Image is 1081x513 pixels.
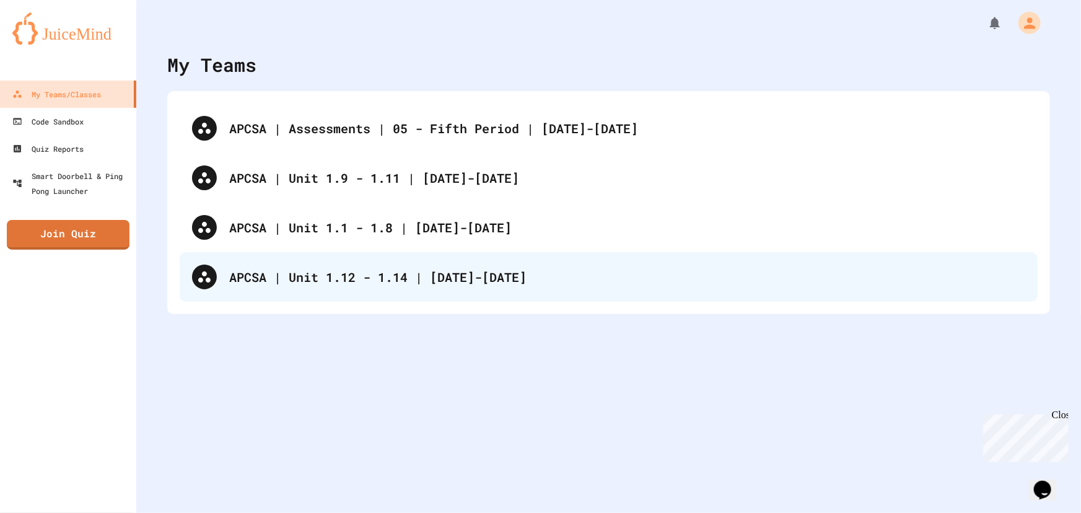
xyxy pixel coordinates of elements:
[12,169,131,198] div: Smart Doorbell & Ping Pong Launcher
[965,12,1005,33] div: My Notifications
[1005,9,1044,37] div: My Account
[7,220,129,250] a: Join Quiz
[12,114,84,129] div: Code Sandbox
[1029,463,1069,501] iframe: chat widget
[978,410,1069,462] iframe: chat widget
[12,141,84,156] div: Quiz Reports
[12,12,124,45] img: logo-orange.svg
[229,268,1025,286] div: APCSA | Unit 1.12 - 1.14 | [DATE]-[DATE]
[180,252,1038,302] div: APCSA | Unit 1.12 - 1.14 | [DATE]-[DATE]
[167,51,256,79] div: My Teams
[12,87,101,102] div: My Teams/Classes
[180,153,1038,203] div: APCSA | Unit 1.9 - 1.11 | [DATE]-[DATE]
[229,119,1025,138] div: APCSA | Assessments | 05 - Fifth Period | [DATE]-[DATE]
[5,5,85,79] div: Chat with us now!Close
[180,103,1038,153] div: APCSA | Assessments | 05 - Fifth Period | [DATE]-[DATE]
[229,169,1025,187] div: APCSA | Unit 1.9 - 1.11 | [DATE]-[DATE]
[180,203,1038,252] div: APCSA | Unit 1.1 - 1.8 | [DATE]-[DATE]
[229,218,1025,237] div: APCSA | Unit 1.1 - 1.8 | [DATE]-[DATE]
